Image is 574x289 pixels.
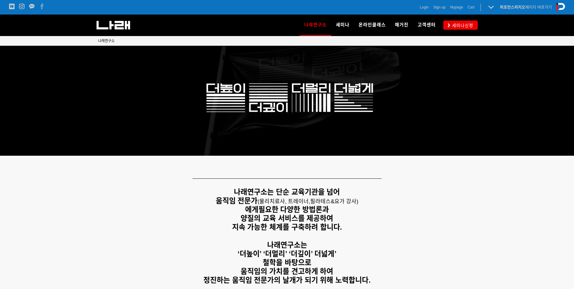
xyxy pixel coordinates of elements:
[450,4,463,10] a: Mypage
[331,15,354,36] a: 세미나
[304,20,327,30] span: 나래연구소
[450,22,473,28] span: 세미나신청
[433,4,446,10] a: Sign up
[500,5,525,9] strong: 퍼포먼스피지오
[234,188,340,196] strong: 나래연구소는 단순 교육기관을 넘어
[259,198,310,204] span: 물리치료사, 트레이너,
[238,250,336,258] strong: ‘더높이’ ‘더멀리’ ‘더깊이’ 더넓게’
[241,214,333,222] strong: 양질의 교육 서비스를 제공하여
[257,198,310,204] span: (
[245,205,258,214] strong: 에게
[310,198,358,204] span: 필라테스&요가 강사)
[467,4,474,10] a: Cart
[258,205,329,214] strong: 필요한 다양한 방법론과
[420,4,429,10] a: Login
[359,22,386,28] span: 온라인클래스
[267,241,307,249] strong: 나래연구소는
[395,22,408,28] span: 매거진
[413,15,440,36] a: 고객센터
[500,5,552,9] a: 퍼포먼스피지오페이지 바로가기
[336,22,349,28] span: 세미나
[263,258,311,267] strong: 철학을 바탕으로
[203,276,371,284] strong: 정진하는 움직임 전문가의 날개가 되기 위해 노력합니다.
[241,267,333,275] strong: 움직임의 가치를 견고하게 하여
[98,38,115,44] a: 나래연구소
[354,15,390,36] a: 온라인클래스
[443,21,478,29] a: 세미나신청
[418,22,436,28] span: 고객센터
[390,15,413,36] a: 매거진
[232,223,342,231] strong: 지속 가능한 체계를 구축하려 합니다.
[216,197,258,205] strong: 움직임 전문가
[300,15,331,36] a: 나래연구소
[98,39,115,43] span: 나래연구소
